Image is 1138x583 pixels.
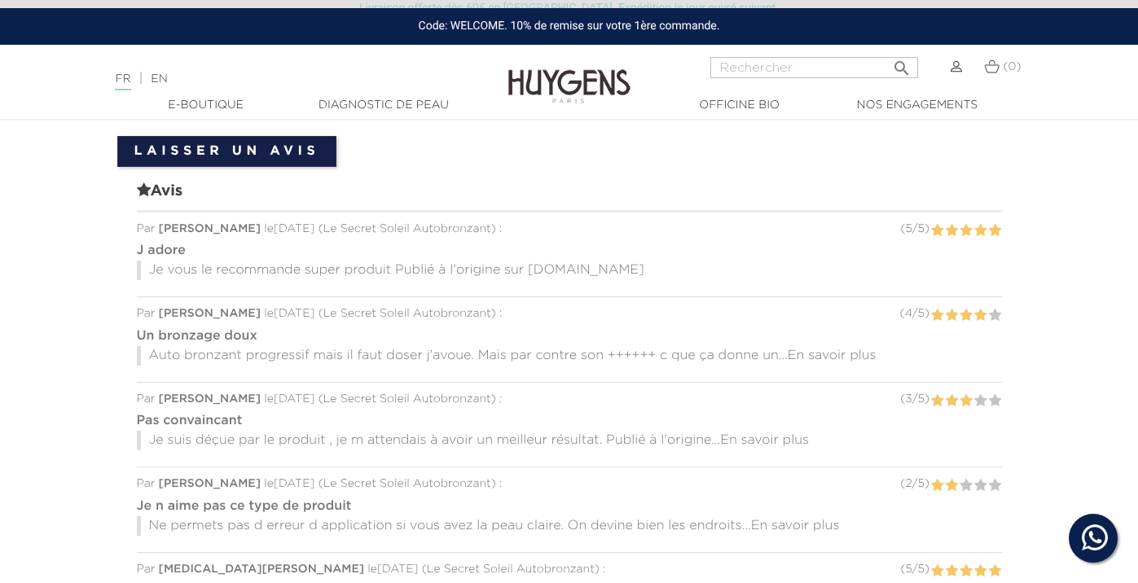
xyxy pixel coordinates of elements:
span: Le Secret Soleil Autobronzant [427,563,595,575]
span: [PERSON_NAME] [159,393,261,405]
label: 4 [973,476,987,496]
a: E-Boutique [125,97,288,114]
label: 3 [959,221,973,241]
div: ( / ) [900,561,929,578]
div: ( / ) [900,476,929,493]
span: Le Secret Soleil Autobronzant [323,393,491,405]
label: 4 [973,221,987,241]
label: 3 [959,476,973,496]
span: Le Secret Soleil Autobronzant [323,223,491,235]
span: [PERSON_NAME] [159,478,261,489]
p: Ne permets pas d erreur d application si vous avez la peau claire. On devine bien les endroits... [137,516,1002,536]
label: 3 [959,305,973,326]
div: Par le [DATE] ( ) : [137,391,1002,408]
label: 2 [945,476,959,496]
p: Je suis déçue par le produit , je m attendais à avoir un meilleur résultat. Publié à l'origine... [137,431,1002,450]
span: En savoir plus [788,349,877,362]
div: | [107,69,462,89]
label: 1 [930,561,944,581]
i:  [892,54,912,73]
span: En savoir plus [720,434,809,447]
span: 5 [917,563,924,575]
a: Laisser un avis [117,136,337,167]
div: Par le [DATE] ( ) : [137,561,1002,578]
label: 5 [988,476,1002,496]
span: 5 [905,223,912,235]
span: 3 [905,393,912,405]
span: 2 [905,478,912,489]
a: Diagnostic de peau [302,97,465,114]
div: ( / ) [900,391,929,408]
label: 2 [945,391,959,411]
div: ( / ) [900,305,929,322]
label: 1 [930,476,944,496]
label: 3 [959,391,973,411]
a: Officine Bio [658,97,821,114]
strong: Un bronzage doux [137,330,257,343]
span: 5 [917,393,924,405]
span: Le Secret Soleil Autobronzant [323,308,491,319]
label: 2 [945,221,959,241]
span: (0) [1004,61,1022,72]
span: 5 [917,478,924,489]
span: [PERSON_NAME] [159,223,261,235]
label: 4 [973,391,987,411]
div: Par le [DATE] ( ) : [137,476,1002,493]
strong: Pas convaincant [137,414,243,427]
span: [PERSON_NAME] [159,308,261,319]
span: 5 [917,223,924,235]
strong: J adore [137,244,186,257]
label: 2 [945,305,959,326]
span: [MEDICAL_DATA][PERSON_NAME] [159,563,365,575]
span: Le Secret Soleil Autobronzant [323,478,491,489]
div: Par le [DATE] ( ) : [137,221,1002,238]
label: 1 [930,391,944,411]
span: 5 [905,563,912,575]
button:  [887,52,916,74]
div: Par le [DATE] ( ) : [137,305,1002,322]
span: Avis [137,180,1002,213]
label: 4 [973,561,987,581]
img: Huygens [508,43,631,106]
span: 5 [917,308,924,319]
a: FR [115,73,130,90]
span: 4 [905,308,912,319]
a: Nos engagements [836,97,999,114]
p: Je vous le recommande super produit Publié à l'origine sur [DOMAIN_NAME] [137,261,1002,280]
p: Auto bronzant progressif mais il faut doser j'avoue. Mais par contre son ++++++ c que ça donne un... [137,346,1002,366]
label: 5 [988,221,1002,241]
a: EN [151,73,167,85]
label: 3 [959,561,973,581]
div: ( / ) [900,221,929,238]
strong: Je n aime pas ce type de produit [137,500,352,513]
label: 5 [988,305,1002,326]
label: 5 [988,561,1002,581]
span: En savoir plus [751,519,840,533]
label: 1 [930,305,944,326]
input: Rechercher [710,57,918,78]
label: 2 [945,561,959,581]
label: 1 [930,221,944,241]
label: 5 [988,391,1002,411]
label: 4 [973,305,987,326]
